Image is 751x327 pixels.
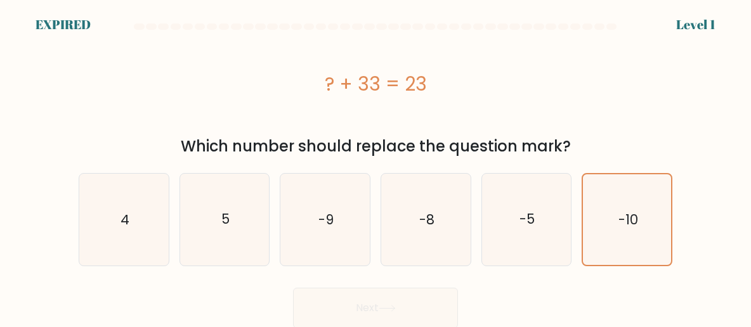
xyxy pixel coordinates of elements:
div: Level 1 [676,15,715,34]
div: EXPIRED [36,15,91,34]
div: Which number should replace the question mark? [86,135,665,158]
text: -5 [519,210,535,229]
text: -10 [618,210,637,228]
text: 4 [121,210,129,229]
text: 5 [221,210,230,229]
text: -9 [318,210,334,229]
text: -8 [419,210,434,229]
div: ? + 33 = 23 [79,70,672,98]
